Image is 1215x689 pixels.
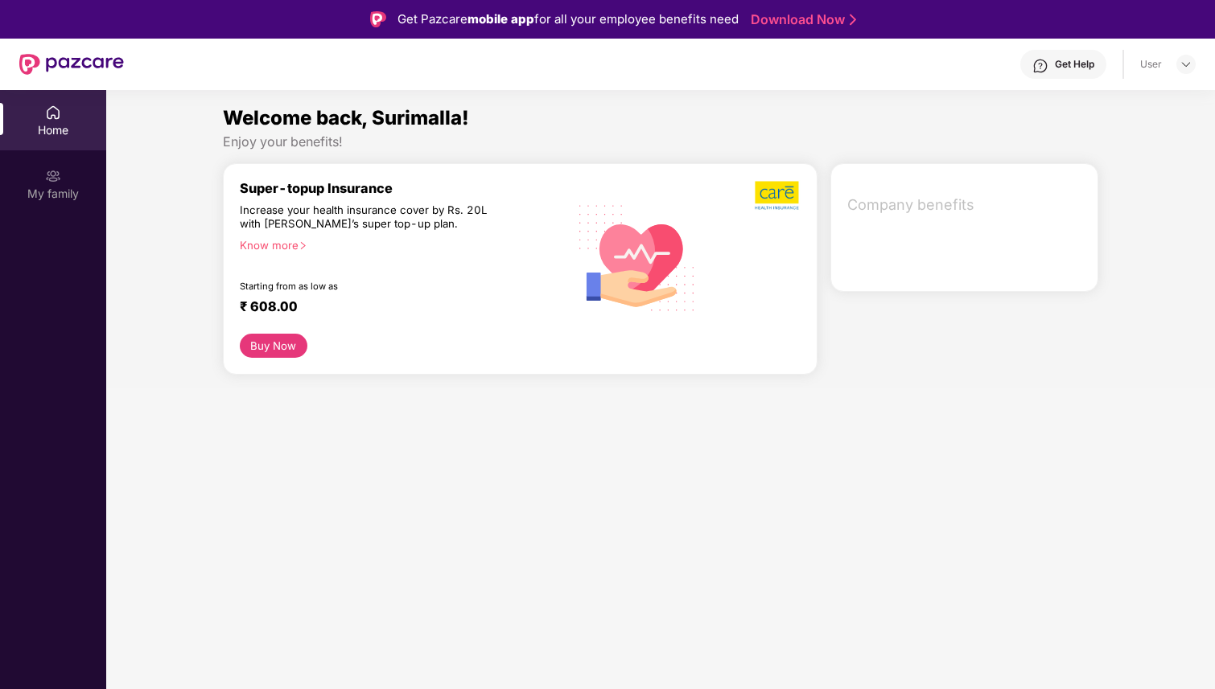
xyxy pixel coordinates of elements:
img: b5dec4f62d2307b9de63beb79f102df3.png [755,180,801,211]
div: Starting from as low as [240,281,499,292]
span: right [299,241,307,250]
img: Stroke [850,11,856,28]
div: Enjoy your benefits! [223,133,1098,150]
strong: mobile app [467,11,534,27]
span: Welcome back, Surimalla! [223,106,469,129]
div: Super-topup Insurance [240,180,567,196]
div: User [1140,58,1162,71]
img: Logo [370,11,386,27]
img: New Pazcare Logo [19,54,124,75]
button: Buy Now [240,334,307,358]
img: svg+xml;base64,PHN2ZyBpZD0iSG9tZSIgeG1sbnM9Imh0dHA6Ly93d3cudzMub3JnLzIwMDAvc3ZnIiB3aWR0aD0iMjAiIG... [45,105,61,121]
div: Get Pazcare for all your employee benefits need [397,10,739,29]
img: svg+xml;base64,PHN2ZyBpZD0iRHJvcGRvd24tMzJ4MzIiIHhtbG5zPSJodHRwOi8vd3d3LnczLm9yZy8yMDAwL3N2ZyIgd2... [1180,58,1192,71]
a: Download Now [751,11,851,28]
span: Company benefits [847,194,1085,216]
img: svg+xml;base64,PHN2ZyB3aWR0aD0iMjAiIGhlaWdodD0iMjAiIHZpZXdCb3g9IjAgMCAyMCAyMCIgZmlsbD0ibm9uZSIgeG... [45,168,61,184]
div: Know more [240,239,558,250]
img: svg+xml;base64,PHN2ZyBpZD0iSGVscC0zMngzMiIgeG1sbnM9Imh0dHA6Ly93d3cudzMub3JnLzIwMDAvc3ZnIiB3aWR0aD... [1032,58,1048,74]
div: Increase your health insurance cover by Rs. 20L with [PERSON_NAME]’s super top-up plan. [240,203,497,232]
img: svg+xml;base64,PHN2ZyB4bWxucz0iaHR0cDovL3d3dy53My5vcmcvMjAwMC9zdmciIHhtbG5zOnhsaW5rPSJodHRwOi8vd3... [567,186,707,328]
div: ₹ 608.00 [240,298,551,318]
div: Company benefits [838,184,1098,226]
div: Get Help [1055,58,1094,71]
